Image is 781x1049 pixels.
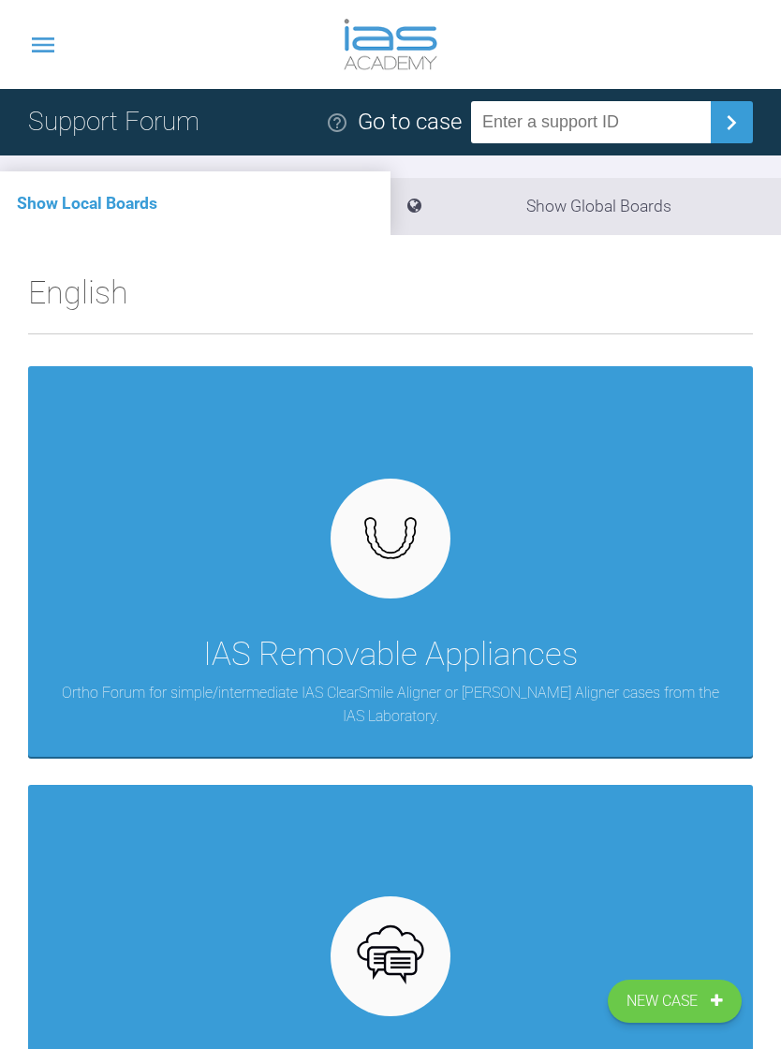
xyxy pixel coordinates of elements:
img: help.e70b9f3d.svg [326,111,348,134]
input: Enter a support ID [471,101,711,143]
a: IAS Removable AppliancesOrtho Forum for simple/intermediate IAS ClearSmile Aligner or [PERSON_NAM... [28,366,753,756]
h1: Support Forum [28,101,199,143]
img: logo-light.3e3ef733.png [344,19,437,70]
img: opensource.6e495855.svg [355,921,427,993]
a: New Case [608,980,742,1023]
img: chevronRight.28bd32b0.svg [716,108,746,138]
span: New Case [626,989,701,1013]
img: removables.927eaa4e.svg [355,511,427,566]
h2: English [28,267,753,334]
div: IAS Removable Appliances [203,628,578,681]
p: Ortho Forum for simple/intermediate IAS ClearSmile Aligner or [PERSON_NAME] Aligner cases from th... [56,681,725,729]
li: Show Global Boards [390,178,781,235]
div: Go to case [358,104,462,140]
